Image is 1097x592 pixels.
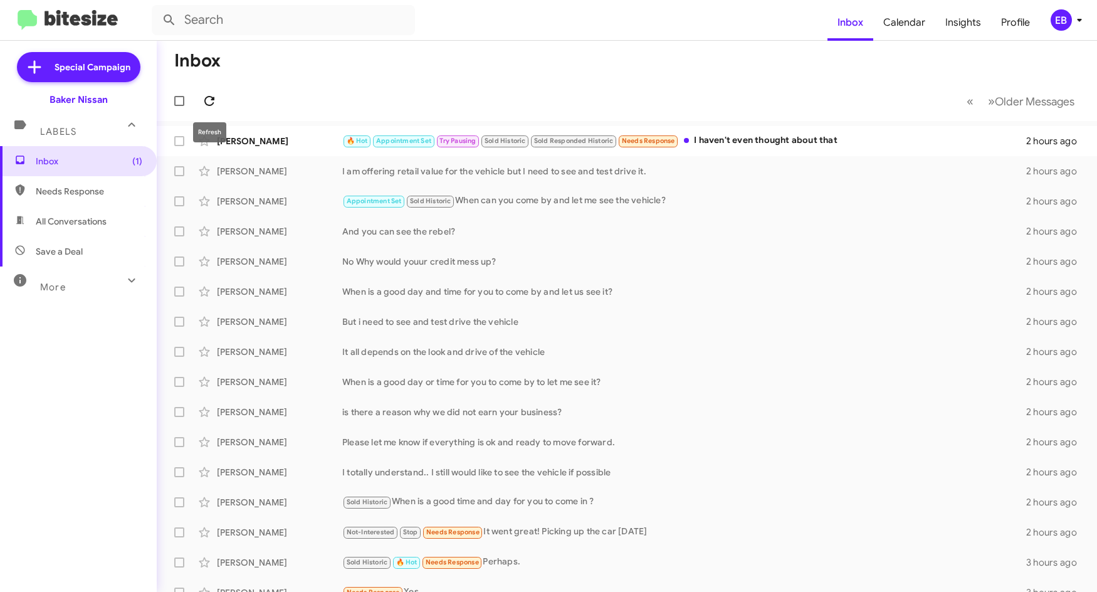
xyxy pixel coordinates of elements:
span: Appointment Set [347,197,402,205]
div: 2 hours ago [1026,195,1087,208]
span: Needs Response [426,558,479,566]
button: Previous [959,88,981,114]
span: 🔥 Hot [347,137,368,145]
a: Calendar [873,4,935,41]
input: Search [152,5,415,35]
div: [PERSON_NAME] [217,285,342,298]
div: I totally understand.. I still would like to see the vehicle if possible [342,466,1026,478]
span: (1) [132,155,142,167]
span: Sold Historic [485,137,526,145]
div: [PERSON_NAME] [217,165,342,177]
div: [PERSON_NAME] [217,195,342,208]
div: 2 hours ago [1026,315,1087,328]
div: It went great! Picking up the car [DATE] [342,525,1026,539]
span: Older Messages [995,95,1074,108]
div: [PERSON_NAME] [217,526,342,539]
div: When is a good time and day for you to come in ? [342,495,1026,509]
div: 2 hours ago [1026,165,1087,177]
div: [PERSON_NAME] [217,406,342,418]
a: Special Campaign [17,52,140,82]
div: [PERSON_NAME] [217,436,342,448]
div: 2 hours ago [1026,406,1087,418]
div: EB [1051,9,1072,31]
div: [PERSON_NAME] [217,225,342,238]
div: Baker Nissan [50,93,108,106]
div: It all depends on the look and drive of the vehicle [342,346,1026,358]
span: 🔥 Hot [396,558,417,566]
span: Needs Response [426,528,480,536]
span: Inbox [36,155,142,167]
span: Sold Responded Historic [534,137,614,145]
span: » [988,93,995,109]
a: Insights [935,4,991,41]
div: When is a good day and time for you to come by and let us see it? [342,285,1026,298]
span: Save a Deal [36,245,83,258]
div: 2 hours ago [1026,496,1087,509]
span: Sold Historic [347,498,388,506]
span: Appointment Set [376,137,431,145]
div: 2 hours ago [1026,225,1087,238]
div: 2 hours ago [1026,135,1087,147]
span: Needs Response [36,185,142,198]
div: Please let me know if everything is ok and ready to move forward. [342,436,1026,448]
button: EB [1040,9,1083,31]
div: 2 hours ago [1026,285,1087,298]
div: [PERSON_NAME] [217,556,342,569]
span: Stop [403,528,418,536]
div: But i need to see and test drive the vehicle [342,315,1026,328]
div: 2 hours ago [1026,346,1087,358]
span: More [40,282,66,293]
div: [PERSON_NAME] [217,346,342,358]
div: [PERSON_NAME] [217,315,342,328]
a: Profile [991,4,1040,41]
a: Inbox [827,4,873,41]
div: [PERSON_NAME] [217,496,342,509]
div: And you can see the rebel? [342,225,1026,238]
button: Next [980,88,1082,114]
div: I am offering retail value for the vehicle but I need to see and test drive it. [342,165,1026,177]
h1: Inbox [174,51,221,71]
nav: Page navigation example [960,88,1082,114]
div: Refresh [193,122,226,142]
div: [PERSON_NAME] [217,466,342,478]
div: I haven't even thought about that [342,134,1026,148]
div: [PERSON_NAME] [217,376,342,388]
div: 2 hours ago [1026,376,1087,388]
span: Labels [40,126,76,137]
div: 2 hours ago [1026,466,1087,478]
div: No Why would youur credit mess up? [342,255,1026,268]
span: Special Campaign [55,61,130,73]
span: Needs Response [622,137,675,145]
div: 2 hours ago [1026,436,1087,448]
div: [PERSON_NAME] [217,255,342,268]
div: is there a reason why we did not earn your business? [342,406,1026,418]
div: 2 hours ago [1026,526,1087,539]
div: When is a good day or time for you to come by to let me see it? [342,376,1026,388]
span: Sold Historic [347,558,388,566]
div: [PERSON_NAME] [217,135,342,147]
span: Try Pausing [439,137,476,145]
div: When can you come by and let me see the vehicle? [342,194,1026,208]
span: Sold Historic [410,197,451,205]
span: Not-Interested [347,528,395,536]
div: 2 hours ago [1026,255,1087,268]
span: « [967,93,974,109]
span: All Conversations [36,215,107,228]
div: 3 hours ago [1026,556,1087,569]
div: Perhaps. [342,555,1026,569]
